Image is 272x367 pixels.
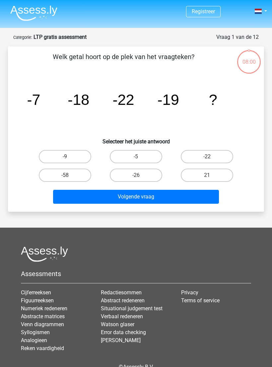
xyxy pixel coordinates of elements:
a: [PERSON_NAME] [101,337,141,343]
a: Analogieen [21,337,47,343]
label: -26 [110,169,162,182]
a: Error data checking [101,329,146,335]
div: Vraag 1 van de 12 [216,33,259,41]
a: Watson glaser [101,321,134,328]
a: Reken vaardigheid [21,345,64,351]
tspan: -22 [112,92,134,109]
tspan: -7 [27,92,40,109]
label: -9 [39,150,91,163]
small: Categorie: [13,35,32,40]
p: Welk getal hoort op de plek van het vraagteken? [19,52,229,72]
label: 21 [181,169,233,182]
img: Assessly [10,5,57,21]
a: Terms of service [181,297,220,304]
label: -5 [110,150,162,163]
a: Abstract redeneren [101,297,145,304]
label: -58 [39,169,91,182]
a: Redactiesommen [101,289,142,296]
a: Registreer [192,8,215,15]
tspan: -19 [158,92,179,109]
h5: Assessments [21,270,251,278]
img: Assessly logo [21,246,68,262]
a: Privacy [181,289,198,296]
a: Numeriek redeneren [21,305,67,312]
label: -22 [181,150,233,163]
div: 08:00 [237,49,261,66]
a: Abstracte matrices [21,313,65,320]
a: Syllogismen [21,329,50,335]
a: Venn diagrammen [21,321,64,328]
h6: Selecteer het juiste antwoord [19,133,253,145]
a: Cijferreeksen [21,289,51,296]
a: Verbaal redeneren [101,313,143,320]
a: Situational judgement test [101,305,163,312]
tspan: -18 [68,92,89,109]
tspan: ? [209,92,217,109]
a: Figuurreeksen [21,297,54,304]
strong: LTP gratis assessment [34,34,87,40]
button: Volgende vraag [53,190,219,204]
